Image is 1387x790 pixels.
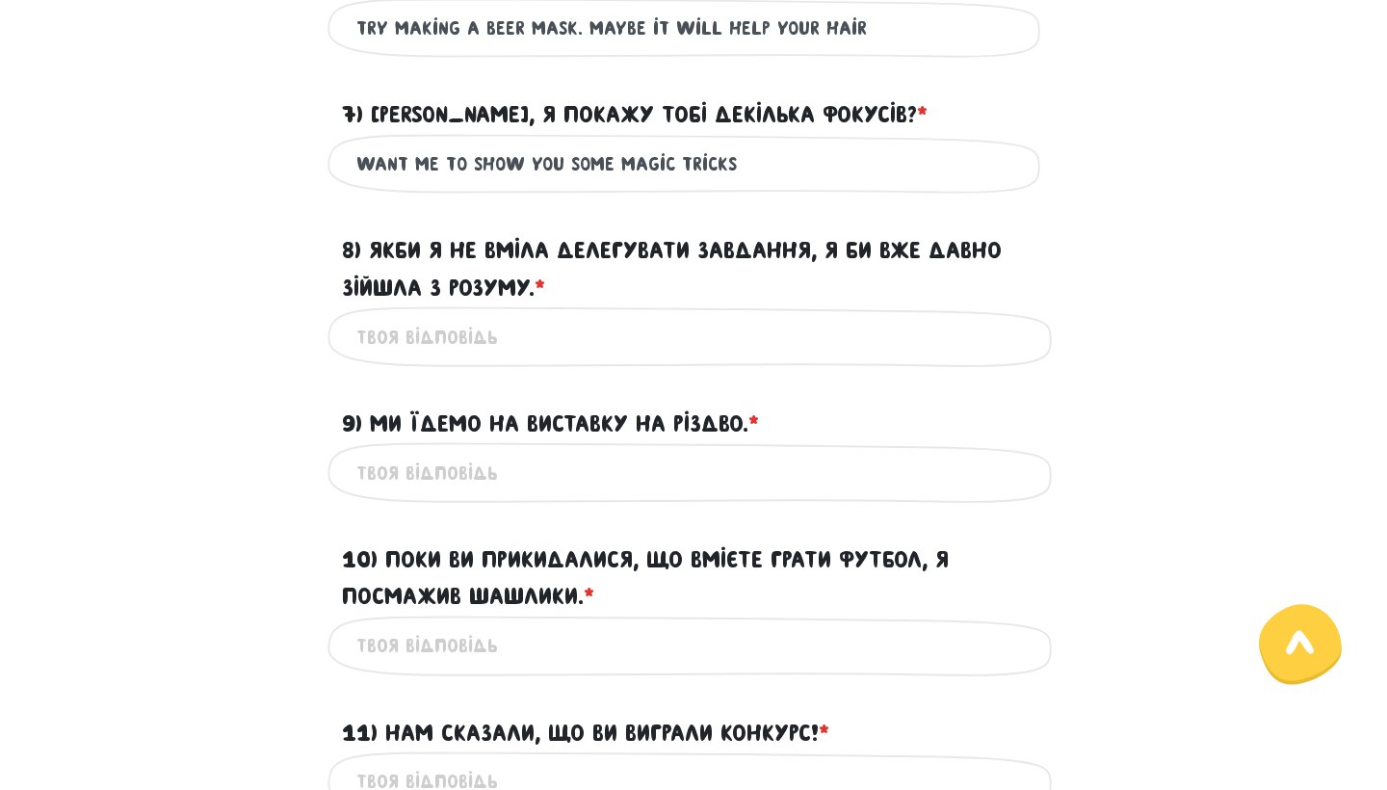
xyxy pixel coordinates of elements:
label: 7) [PERSON_NAME], я покажу тобі декілька фокусів? [342,96,928,133]
input: Твоя відповідь [356,624,1031,668]
label: 11) Нам сказали, що ви виграли конкурс! [342,715,829,751]
input: Твоя відповідь [356,315,1031,358]
label: 8) Якби я не вміла делегувати завдання, я би вже давно зійшла з розуму. [342,232,1045,306]
label: 10) Поки ви прикидалися, що вмієте грати футбол, я посмажив шашлики. [342,541,1045,616]
input: Твоя відповідь [356,143,1031,186]
label: 9) Ми їдемо на виставку на Різдво. [342,406,759,442]
input: Твоя відповідь [356,451,1031,494]
input: Твоя відповідь [356,7,1031,50]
